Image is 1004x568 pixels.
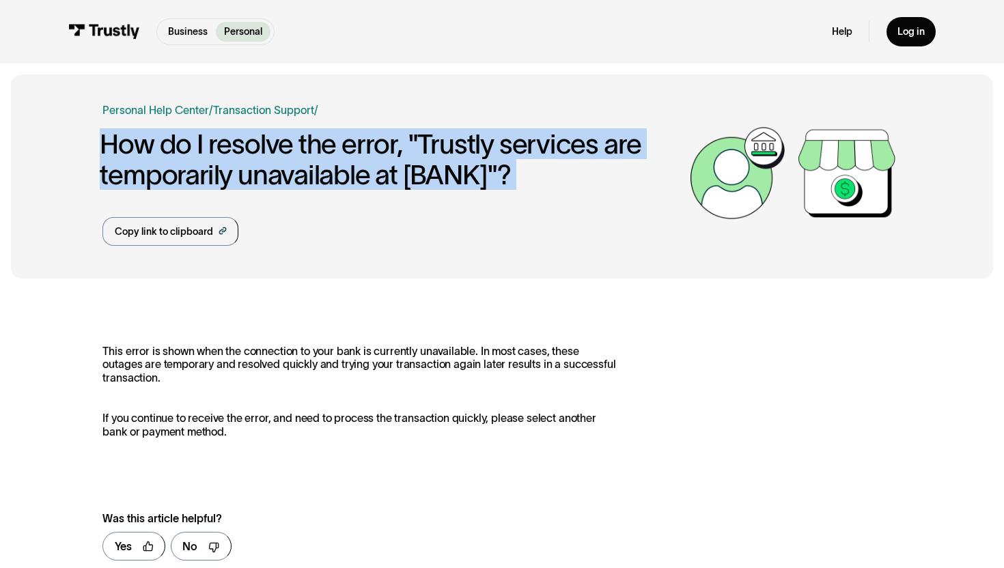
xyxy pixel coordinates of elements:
[182,538,197,554] div: No
[209,102,213,118] div: /
[314,102,318,118] div: /
[832,25,852,38] a: Help
[100,129,682,190] h1: How do I resolve the error, "Trustly services are temporarily unavailable at [BANK]"?
[216,22,270,42] a: Personal
[102,217,238,245] a: Copy link to clipboard
[115,538,132,554] div: Yes
[213,104,314,116] a: Transaction Support
[887,17,936,46] a: Log in
[102,412,617,438] p: If you continue to receive the error, and need to process the transaction quickly, please select ...
[102,510,587,526] div: Was this article helpful?
[160,22,216,42] a: Business
[102,532,165,560] a: Yes
[102,102,209,118] a: Personal Help Center
[224,25,262,39] p: Personal
[102,345,617,384] p: This error is shown when the connection to your bank is currently unavailable. In most cases, the...
[897,25,925,38] div: Log in
[68,24,140,39] img: Trustly Logo
[115,225,213,239] div: Copy link to clipboard
[171,532,232,560] a: No
[168,25,208,39] p: Business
